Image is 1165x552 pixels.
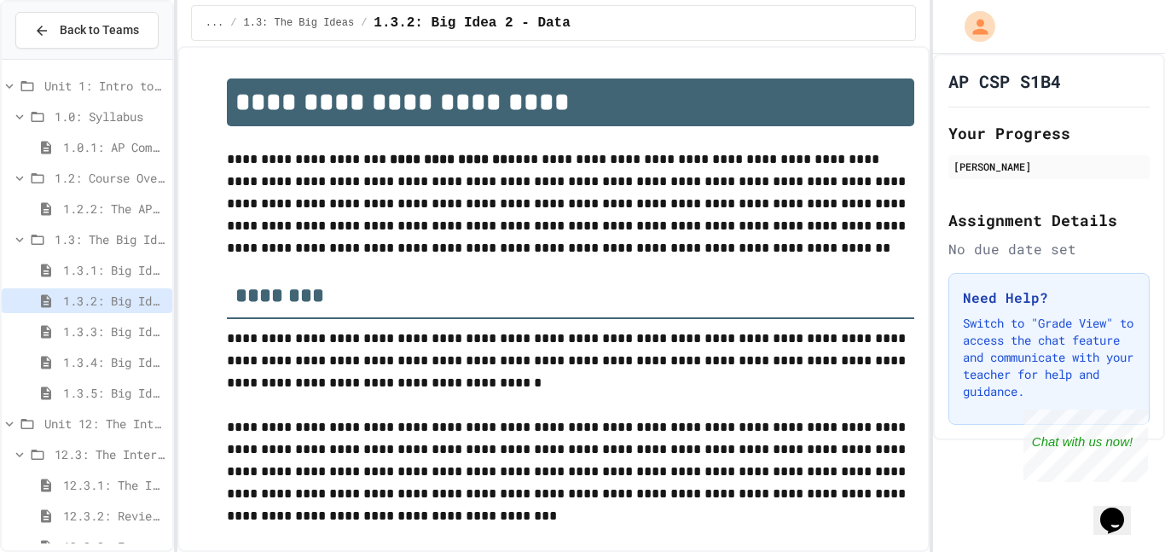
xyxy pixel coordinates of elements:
span: 1.0.1: AP Computer Science Principles in Python Course Syllabus [63,138,165,156]
span: 1.3: The Big Ideas [55,230,165,248]
h2: Assignment Details [948,208,1150,232]
span: 1.3.2: Big Idea 2 - Data [63,292,165,310]
span: 12.3: The Internet Protocol [55,445,165,463]
span: 1.3.5: Big Idea 5 - Impact of Computing [63,384,165,402]
iframe: chat widget [1023,410,1148,482]
h1: AP CSP S1B4 [948,69,1061,93]
span: 1.3.1: Big Idea 1 - Creative Development [63,261,165,279]
span: 12.3.2: Review of the Internet Protocol [63,507,165,525]
span: Back to Teams [60,21,139,39]
div: My Account [947,7,1000,46]
h2: Your Progress [948,121,1150,145]
span: 1.0: Syllabus [55,107,165,125]
span: 1.2: Course Overview and the AP Exam [55,169,165,187]
span: 1.3.2: Big Idea 2 - Data [374,13,570,33]
span: / [361,16,367,30]
span: Unit 12: The Internet [44,415,165,433]
span: ... [206,16,224,30]
span: 12.3.1: The Internet Protocol [63,476,165,494]
div: [PERSON_NAME] [953,159,1145,174]
div: No due date set [948,239,1150,259]
span: 1.2.2: The AP Exam [63,200,165,218]
span: 1.3: The Big Ideas [244,16,355,30]
span: 1.3.3: Big Idea 3 - Algorithms and Programming [63,322,165,340]
iframe: chat widget [1093,484,1148,535]
h3: Need Help? [963,288,1135,308]
span: 1.3.4: Big Idea 4 - Computing Systems and Networks [63,353,165,371]
span: / [230,16,236,30]
button: Back to Teams [15,12,159,49]
p: Switch to "Grade View" to access the chat feature and communicate with your teacher for help and ... [963,315,1135,400]
span: Unit 1: Intro to Computer Science [44,77,165,95]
